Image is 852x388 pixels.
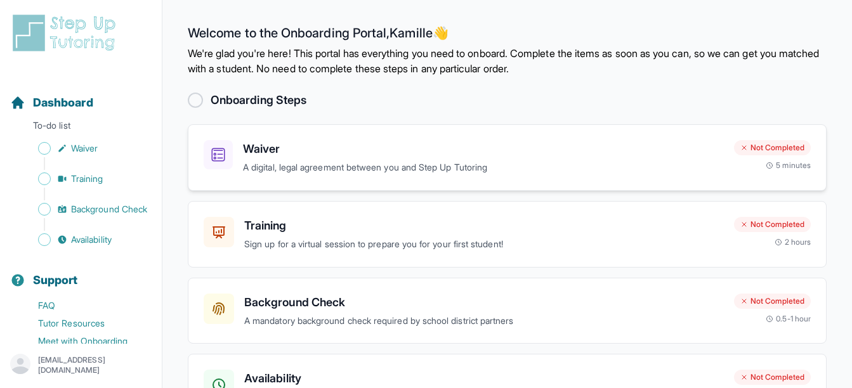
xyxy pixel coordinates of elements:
a: Tutor Resources [10,314,162,332]
img: logo [10,13,123,53]
a: FAQ [10,297,162,314]
span: Background Check [71,203,147,216]
a: Availability [10,231,162,249]
a: Background Check [10,200,162,218]
span: Support [33,271,78,289]
a: Waiver [10,139,162,157]
span: Availability [71,233,112,246]
p: Sign up for a virtual session to prepare you for your first student! [244,237,724,252]
a: Background CheckA mandatory background check required by school district partnersNot Completed0.5... [188,278,827,344]
button: Dashboard [5,74,157,117]
h3: Background Check [244,294,724,311]
div: Not Completed [734,294,811,309]
div: 2 hours [775,237,811,247]
h3: Availability [244,370,724,387]
button: [EMAIL_ADDRESS][DOMAIN_NAME] [10,354,152,377]
h2: Onboarding Steps [211,91,306,109]
p: To-do list [5,119,157,137]
span: Dashboard [33,94,93,112]
div: 0.5-1 hour [766,314,811,324]
p: We're glad you're here! This portal has everything you need to onboard. Complete the items as soo... [188,46,827,76]
a: Meet with Onboarding Support [10,332,162,363]
p: [EMAIL_ADDRESS][DOMAIN_NAME] [38,355,152,375]
a: Dashboard [10,94,93,112]
p: A mandatory background check required by school district partners [244,314,724,328]
h2: Welcome to the Onboarding Portal, Kamille 👋 [188,25,827,46]
span: Waiver [71,142,98,155]
div: Not Completed [734,370,811,385]
div: Not Completed [734,140,811,155]
div: 5 minutes [766,160,811,171]
h3: Waiver [243,140,724,158]
h3: Training [244,217,724,235]
a: WaiverA digital, legal agreement between you and Step Up TutoringNot Completed5 minutes [188,124,827,191]
div: Not Completed [734,217,811,232]
a: Training [10,170,162,188]
span: Training [71,172,103,185]
a: TrainingSign up for a virtual session to prepare you for your first student!Not Completed2 hours [188,201,827,268]
button: Support [5,251,157,294]
p: A digital, legal agreement between you and Step Up Tutoring [243,160,724,175]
